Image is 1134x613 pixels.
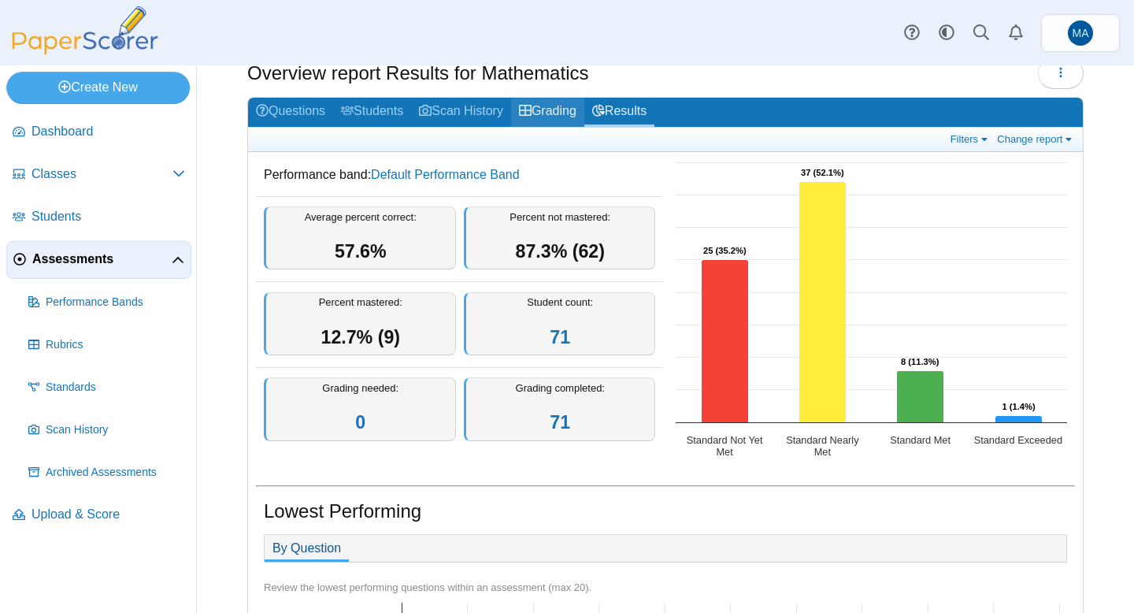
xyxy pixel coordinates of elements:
a: 71 [550,412,570,433]
div: Student count: [464,292,656,356]
text: 8 (11.3%) [901,357,939,366]
div: Average percent correct: [264,206,456,270]
span: Marymount Admissions [1068,20,1093,46]
text: Standard Exceeded [974,434,1062,446]
a: Archived Assessments [22,454,191,492]
a: Default Performance Band [371,168,520,181]
text: Standard Nearly Met [786,434,859,458]
span: Classes [31,165,172,183]
svg: Interactive chart [668,154,1075,470]
a: Scan History [22,411,191,449]
div: Grading needed: [264,377,456,441]
a: Dashboard [6,113,191,151]
span: Rubrics [46,337,185,353]
span: Scan History [46,422,185,438]
a: Assessments [6,241,191,279]
span: Performance Bands [46,295,185,310]
a: 0 [355,412,365,433]
a: By Question [265,535,349,562]
span: 12.7% (9) [321,327,400,347]
div: Percent mastered: [264,292,456,356]
a: Results [584,98,654,127]
a: Standards [22,369,191,407]
h1: Lowest Performing [264,498,421,525]
a: Students [333,98,411,127]
span: Assessments [32,251,172,268]
a: Performance Bands [22,284,191,321]
a: Upload & Score [6,496,191,534]
a: Questions [248,98,333,127]
path: Standard Met, 8. Overall Assessment Performance. [897,371,944,423]
path: Standard Exceeded, 1. Overall Assessment Performance. [995,416,1043,423]
a: Filters [947,132,995,146]
div: Grading completed: [464,377,656,441]
text: Standard Not Yet Met [687,434,763,458]
a: Change report [993,132,1079,146]
a: Rubrics [22,326,191,364]
a: Scan History [411,98,511,127]
span: Standards [46,380,185,396]
text: Standard Met [890,434,951,446]
a: Create New [6,72,190,103]
a: Classes [6,156,191,194]
dd: Performance band: [256,154,663,195]
a: Alerts [999,16,1033,50]
h1: Overview report Results for Mathematics [247,60,588,87]
span: Archived Assessments [46,465,185,481]
span: Upload & Score [31,506,185,523]
a: PaperScorer [6,43,164,57]
div: Review the lowest performing questions within an assessment (max 20). [264,581,1067,595]
img: PaperScorer [6,6,164,54]
span: Marymount Admissions [1073,28,1089,39]
text: 25 (35.2%) [703,246,747,255]
span: 57.6% [335,241,387,262]
text: 37 (52.1%) [801,168,844,177]
a: Marymount Admissions [1041,14,1120,52]
span: 87.3% (62) [516,241,605,262]
path: Standard Nearly Met, 37. Overall Assessment Performance. [799,182,847,423]
div: Chart. Highcharts interactive chart. [668,154,1075,470]
a: Grading [511,98,584,127]
a: 71 [550,327,570,347]
div: Percent not mastered: [464,206,656,270]
path: Standard Not Yet Met, 25. Overall Assessment Performance. [702,260,749,423]
span: Dashboard [31,123,185,140]
span: Students [31,208,185,225]
a: Students [6,199,191,236]
text: 1 (1.4%) [1002,402,1036,411]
